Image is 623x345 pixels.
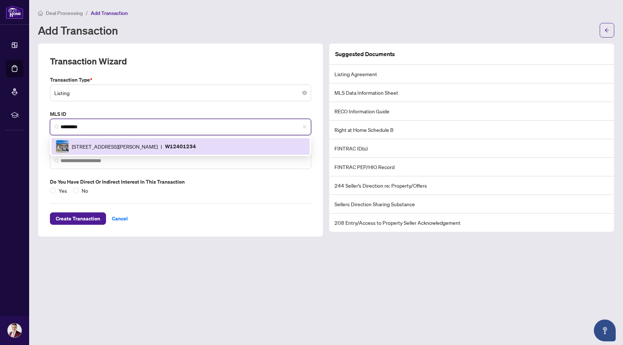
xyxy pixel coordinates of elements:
[79,187,91,195] span: No
[161,142,162,150] span: |
[329,176,614,195] li: 244 Seller’s Direction re: Property/Offers
[38,11,43,16] span: home
[72,142,158,150] span: [STREET_ADDRESS][PERSON_NAME]
[55,158,59,163] img: search_icon
[302,125,307,129] span: close
[329,158,614,176] li: FINTRAC PEP/HIO Record
[165,142,196,150] p: W12401234
[6,5,23,19] img: logo
[329,139,614,158] li: FINTRAC ID(s)
[329,195,614,213] li: Sellers Direction Sharing Substance
[56,187,70,195] span: Yes
[302,91,307,95] span: close-circle
[106,212,134,225] button: Cancel
[50,110,311,118] label: MLS ID
[112,213,128,224] span: Cancel
[604,28,610,33] span: arrow-left
[329,65,614,83] li: Listing Agreement
[55,125,59,129] img: search_icon
[8,324,21,337] img: Profile Icon
[91,10,128,16] span: Add Transaction
[54,86,307,100] span: Listing
[329,213,614,232] li: 208 Entry/Access to Property Seller Acknowledgement
[50,212,106,225] button: Create Transaction
[38,24,118,36] h1: Add Transaction
[329,121,614,139] li: Right at Home Schedule B
[50,178,311,186] label: Do you have direct or indirect interest in this transaction
[50,55,127,67] h2: Transaction Wizard
[56,140,68,153] img: IMG-W12401234_1.jpg
[50,76,311,84] label: Transaction Type
[329,83,614,102] li: MLS Data Information Sheet
[46,10,83,16] span: Deal Processing
[594,319,616,341] button: Open asap
[329,102,614,121] li: RECO Information Guide
[56,213,100,224] span: Create Transaction
[86,9,88,17] li: /
[335,50,395,59] article: Suggested Documents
